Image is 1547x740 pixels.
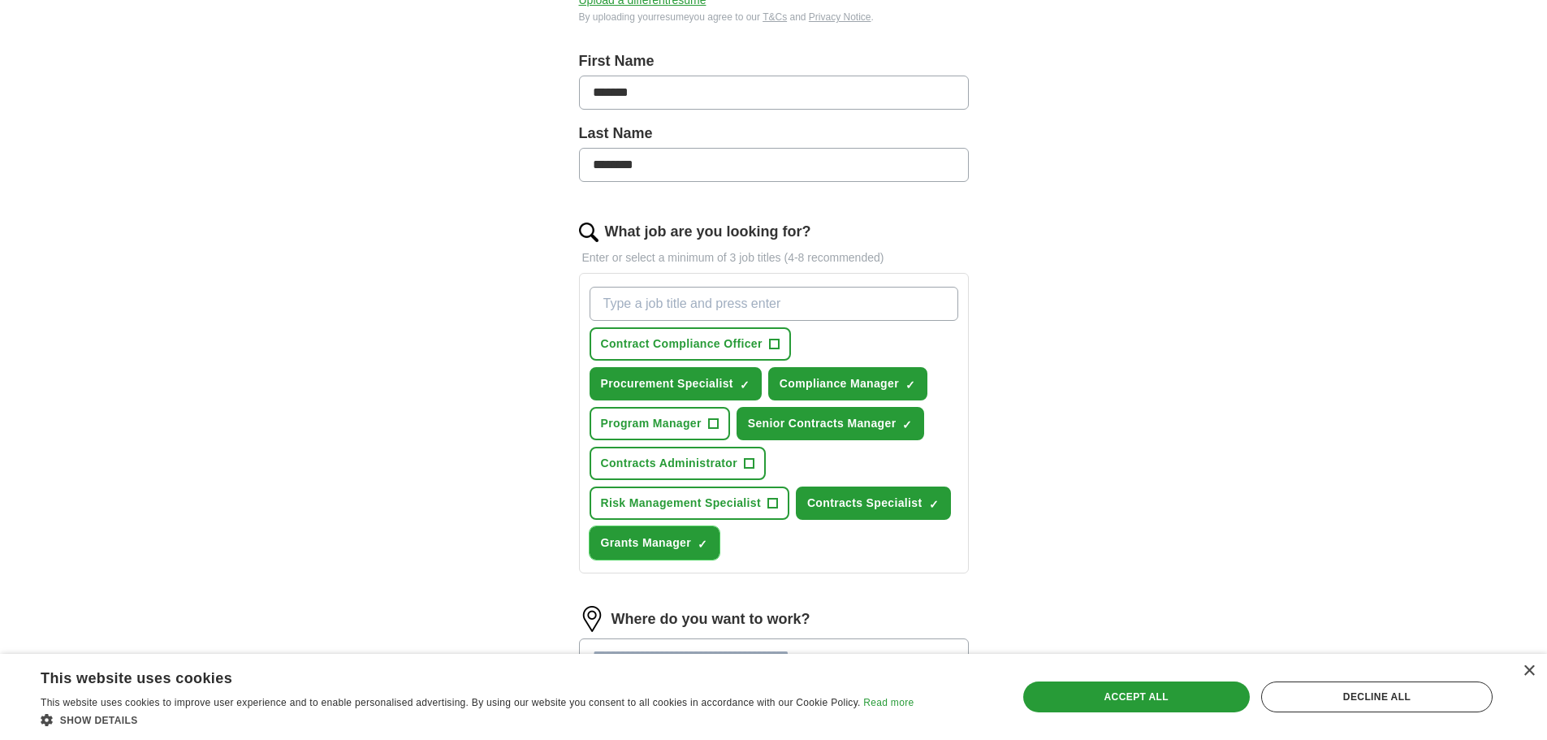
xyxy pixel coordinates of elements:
span: Risk Management Specialist [601,495,761,512]
span: Contract Compliance Officer [601,335,763,353]
button: Contracts Specialist✓ [796,487,951,520]
div: By uploading your resume you agree to our and . [579,10,969,24]
span: Procurement Specialist [601,375,733,392]
button: Procurement Specialist✓ [590,367,762,400]
div: Decline all [1261,682,1493,712]
span: Compliance Manager [780,375,899,392]
span: Contracts Administrator [601,455,738,472]
span: Contracts Specialist [807,495,923,512]
a: Read more, opens a new window [863,697,914,708]
button: Grants Manager✓ [590,526,720,560]
label: Last Name [579,123,969,145]
button: Risk Management Specialist [590,487,789,520]
button: Contract Compliance Officer [590,327,791,361]
div: Show details [41,712,914,728]
button: Compliance Manager✓ [768,367,927,400]
span: Grants Manager [601,534,692,552]
button: Senior Contracts Manager✓ [737,407,925,440]
div: Close [1523,665,1535,677]
button: Contracts Administrator [590,447,767,480]
a: Privacy Notice [809,11,871,23]
span: Program Manager [601,415,702,432]
img: location.png [579,606,605,632]
label: Where do you want to work? [611,608,810,630]
span: Senior Contracts Manager [748,415,897,432]
label: What job are you looking for? [605,221,811,243]
p: Enter or select a minimum of 3 job titles (4-8 recommended) [579,249,969,266]
span: This website uses cookies to improve user experience and to enable personalised advertising. By u... [41,697,861,708]
img: search.png [579,223,598,242]
span: ✓ [902,418,912,431]
label: First Name [579,50,969,72]
button: Program Manager [590,407,730,440]
span: ✓ [698,538,707,551]
div: Accept all [1023,682,1250,712]
a: T&Cs [763,11,787,23]
span: Show details [60,715,138,726]
div: This website uses cookies [41,664,873,688]
span: ✓ [905,379,915,392]
span: ✓ [929,498,939,511]
span: ✓ [740,379,750,392]
input: Type a job title and press enter [590,287,958,321]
